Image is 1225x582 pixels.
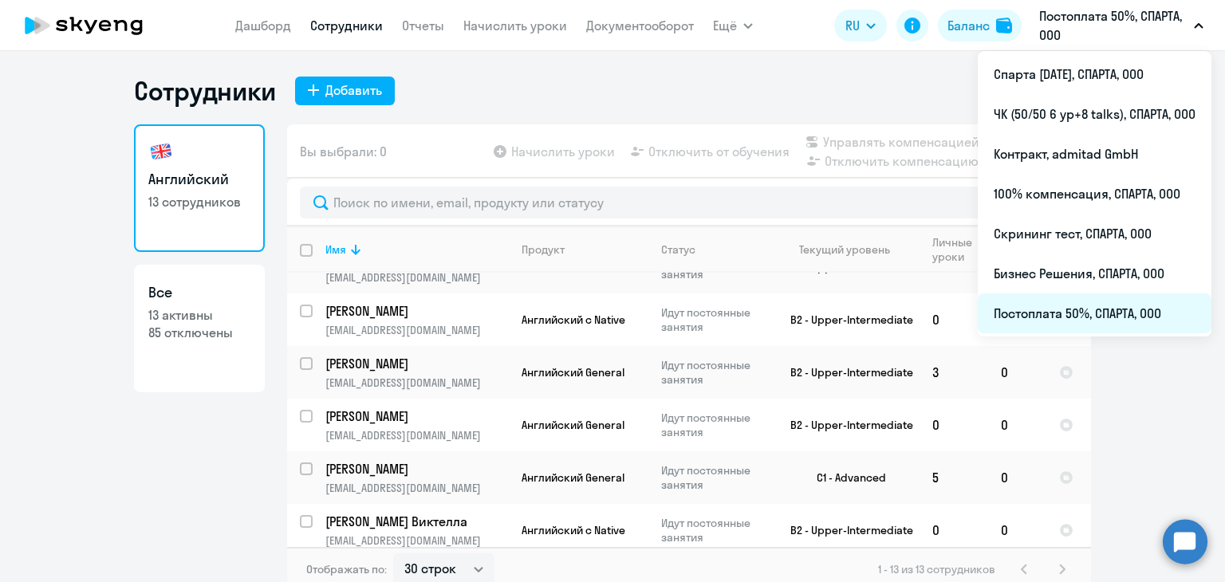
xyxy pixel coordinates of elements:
div: Текущий уровень [784,242,919,257]
a: [PERSON_NAME] [325,302,508,320]
td: 5 [920,451,988,504]
span: Английский General [522,470,624,485]
span: Английский General [522,365,624,379]
p: [PERSON_NAME] Виктелла [325,513,506,530]
td: 0 [920,504,988,556]
span: Вы выбрали: 0 [300,142,387,161]
p: 85 отключены [148,324,250,341]
div: Имя [325,242,508,257]
td: 0 [988,346,1046,399]
p: 13 сотрудников [148,193,250,210]
div: Личные уроки [932,235,987,264]
td: B2 - Upper-Intermediate [771,293,920,346]
td: C1 - Advanced [771,451,920,504]
div: Продукт [522,242,648,257]
div: Продукт [522,242,565,257]
span: Английский с Native [522,313,625,327]
p: [EMAIL_ADDRESS][DOMAIN_NAME] [325,533,508,548]
p: Идут постоянные занятия [661,463,770,492]
p: [PERSON_NAME] [325,355,506,372]
span: Отображать по: [306,562,387,576]
p: [PERSON_NAME] [325,460,506,478]
p: [EMAIL_ADDRESS][DOMAIN_NAME] [325,270,508,285]
span: Английский с Native [522,523,625,537]
td: 3 [920,346,988,399]
td: 0 [988,451,1046,504]
a: Документооборот [586,18,694,33]
div: Статус [661,242,695,257]
td: 0 [920,399,988,451]
a: Все13 активны85 отключены [134,265,265,392]
div: Текущий уровень [799,242,890,257]
div: Имя [325,242,346,257]
td: B2 - Upper-Intermediate [771,399,920,451]
div: Добавить [325,81,382,100]
button: Балансbalance [938,10,1022,41]
p: Идут постоянные занятия [661,411,770,439]
span: 1 - 13 из 13 сотрудников [878,562,995,576]
ul: Ещё [978,51,1211,336]
button: Постоплата 50%, СПАРТА, ООО [1031,6,1211,45]
p: [EMAIL_ADDRESS][DOMAIN_NAME] [325,376,508,390]
div: Личные уроки [932,235,977,264]
a: [PERSON_NAME] [325,355,508,372]
td: 0 [920,293,988,346]
a: Сотрудники [310,18,383,33]
a: Английский13 сотрудников [134,124,265,252]
td: B2 - Upper-Intermediate [771,346,920,399]
h3: Английский [148,169,250,190]
p: [EMAIL_ADDRESS][DOMAIN_NAME] [325,428,508,442]
span: RU [845,16,860,35]
td: 0 [988,399,1046,451]
p: Постоплата 50%, СПАРТА, ООО [1039,6,1188,45]
a: [PERSON_NAME] Виктелла [325,513,508,530]
button: RU [834,10,887,41]
p: [PERSON_NAME] [325,302,506,320]
p: Идут постоянные занятия [661,358,770,387]
div: Статус [661,242,770,257]
button: Добавить [295,77,395,105]
span: Английский General [522,418,624,432]
a: [PERSON_NAME] [325,407,508,425]
img: english [148,139,174,164]
a: [PERSON_NAME] [325,460,508,478]
span: Ещё [713,16,737,35]
h3: Все [148,282,250,303]
button: Ещё [713,10,753,41]
td: 0 [988,504,1046,556]
img: balance [996,18,1012,33]
p: [PERSON_NAME] [325,407,506,425]
p: 13 активны [148,306,250,324]
p: [EMAIL_ADDRESS][DOMAIN_NAME] [325,481,508,495]
div: Баланс [947,16,990,35]
p: [EMAIL_ADDRESS][DOMAIN_NAME] [325,323,508,337]
p: Идут постоянные занятия [661,305,770,334]
a: Начислить уроки [463,18,567,33]
h1: Сотрудники [134,75,276,107]
input: Поиск по имени, email, продукту или статусу [300,187,1078,218]
td: B2 - Upper-Intermediate [771,504,920,556]
a: Дашборд [235,18,291,33]
p: Идут постоянные занятия [661,516,770,545]
a: Отчеты [402,18,444,33]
